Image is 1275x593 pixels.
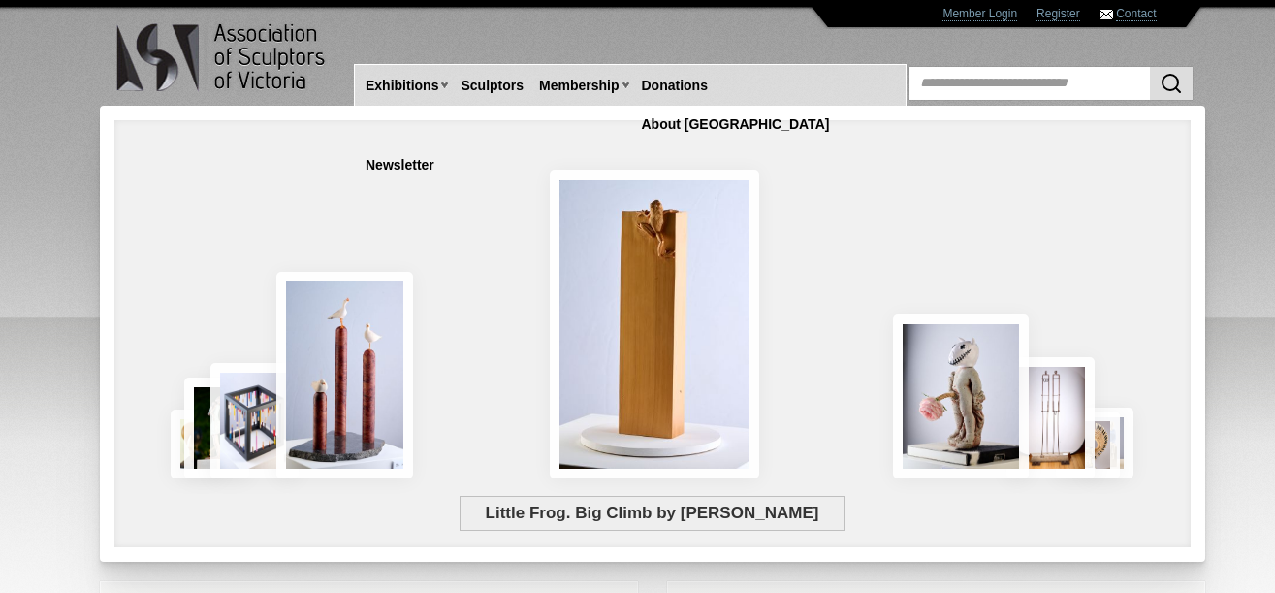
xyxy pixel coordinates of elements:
img: Little Frog. Big Climb [550,170,759,478]
img: Waiting together for the Home coming [1083,408,1133,478]
a: Register [1036,7,1080,21]
a: Newsletter [358,148,442,183]
span: Little Frog. Big Climb by [PERSON_NAME] [460,496,845,531]
img: Swingers [1006,357,1095,478]
a: Donations [634,68,716,104]
img: Let There Be Light [893,314,1030,478]
a: Contact [1116,7,1156,21]
img: Contact ASV [1100,10,1113,19]
img: logo.png [115,19,329,96]
a: Exhibitions [358,68,446,104]
a: About [GEOGRAPHIC_DATA] [634,107,838,143]
a: Member Login [942,7,1017,21]
img: Rising Tides [276,272,414,478]
a: Sculptors [453,68,531,104]
img: Search [1160,72,1183,95]
a: Membership [531,68,626,104]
